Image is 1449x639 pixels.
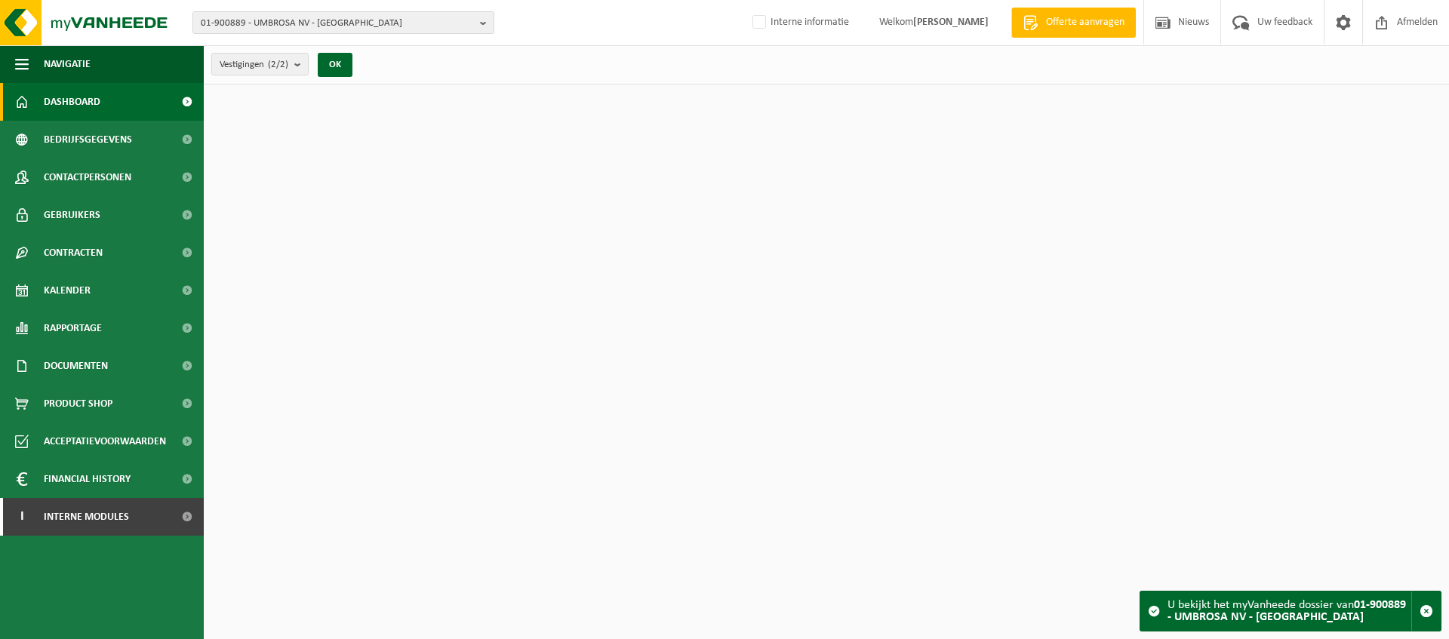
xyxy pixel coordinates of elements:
span: Contactpersonen [44,158,131,196]
span: Documenten [44,347,108,385]
span: 01-900889 - UMBROSA NV - [GEOGRAPHIC_DATA] [201,12,474,35]
span: Gebruikers [44,196,100,234]
span: Product Shop [44,385,112,422]
span: Contracten [44,234,103,272]
span: Vestigingen [220,54,288,76]
label: Interne informatie [749,11,849,34]
span: Bedrijfsgegevens [44,121,132,158]
strong: 01-900889 - UMBROSA NV - [GEOGRAPHIC_DATA] [1168,599,1406,623]
span: Navigatie [44,45,91,83]
strong: [PERSON_NAME] [913,17,989,28]
div: U bekijkt het myVanheede dossier van [1168,591,1411,631]
a: Offerte aanvragen [1011,8,1136,38]
span: Kalender [44,272,91,309]
span: Interne modules [44,498,129,536]
button: OK [318,53,352,77]
span: Financial History [44,460,131,498]
span: Acceptatievoorwaarden [44,422,166,460]
span: Dashboard [44,83,100,121]
span: Rapportage [44,309,102,347]
span: Offerte aanvragen [1042,15,1128,30]
button: Vestigingen(2/2) [211,53,309,75]
span: I [15,498,29,536]
button: 01-900889 - UMBROSA NV - [GEOGRAPHIC_DATA] [192,11,494,34]
count: (2/2) [268,60,288,69]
